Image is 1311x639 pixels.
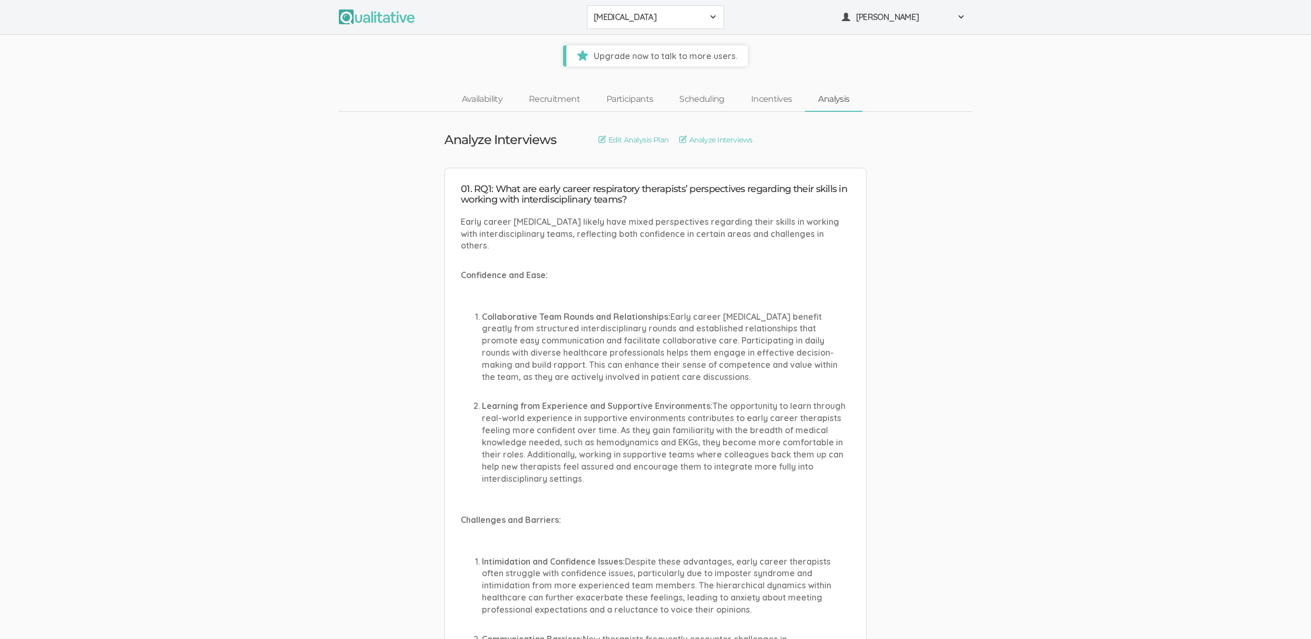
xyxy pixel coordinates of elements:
strong: Confidence and Ease: [461,270,548,280]
a: Availability [449,88,516,111]
p: Early career [MEDICAL_DATA] benefit greatly from structured interdisciplinary rounds and establis... [482,311,850,383]
p: The opportunity to learn through real-world experience in supportive environments contributes to ... [482,400,850,484]
strong: Collaborative Team Rounds and Relationships: [482,311,670,322]
strong: Challenges and Barriers: [461,514,561,525]
p: Despite these advantages, early career therapists often struggle with confidence issues, particul... [482,556,850,616]
a: Analyze Interviews [679,134,753,146]
strong: Learning from Experience and Supportive Environments: [482,400,712,411]
p: Early career [MEDICAL_DATA] likely have mixed perspectives regarding their skills in working with... [461,216,850,252]
a: Upgrade now to talk to more users. [563,45,748,66]
span: Edit Analysis Plan [609,135,669,145]
a: Participants [593,88,666,111]
strong: Intimidation and Confidence Issues: [482,556,625,567]
span: [MEDICAL_DATA] [594,11,704,23]
h3: Analyze Interviews [444,133,556,147]
span: [PERSON_NAME] [856,11,951,23]
iframe: Chat Widget [1258,588,1311,639]
a: Incentives [738,88,805,111]
img: Qualitative [339,9,415,24]
a: Analysis [805,88,862,111]
button: [MEDICAL_DATA] [587,5,724,29]
span: Upgrade now to talk to more users. [566,45,748,66]
h4: 01. RQ1: What are early career respiratory therapists’ perspectives regarding their skills in wor... [461,184,850,205]
a: Recruitment [516,88,593,111]
button: [PERSON_NAME] [835,5,972,29]
a: Edit Analysis Plan [598,134,669,146]
a: Scheduling [666,88,738,111]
